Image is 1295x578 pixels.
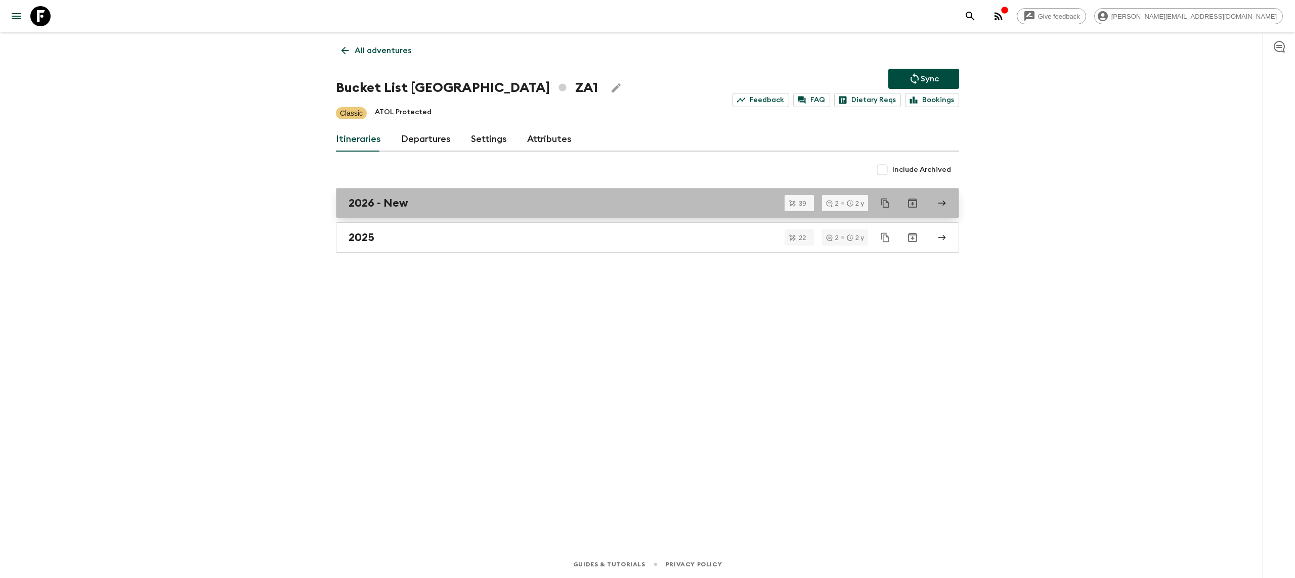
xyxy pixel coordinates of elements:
div: 2 y [847,234,864,241]
span: 22 [793,234,812,241]
p: Sync [921,73,939,85]
div: 2 y [847,200,864,207]
a: Privacy Policy [666,559,722,570]
a: Settings [471,127,507,152]
button: Duplicate [876,228,894,247]
div: 2 [826,200,838,207]
div: [PERSON_NAME][EMAIL_ADDRESS][DOMAIN_NAME] [1094,8,1283,24]
a: FAQ [793,93,830,107]
a: 2026 - New [336,188,959,218]
button: search adventures [960,6,980,26]
a: Departures [401,127,451,152]
a: 2025 [336,222,959,253]
a: Guides & Tutorials [573,559,645,570]
a: Itineraries [336,127,381,152]
h2: 2026 - New [349,197,408,210]
p: Classic [340,108,363,118]
a: Feedback [732,93,789,107]
a: Bookings [905,93,959,107]
a: Dietary Reqs [834,93,901,107]
h1: Bucket List [GEOGRAPHIC_DATA] ZA1 [336,78,598,98]
button: menu [6,6,26,26]
span: [PERSON_NAME][EMAIL_ADDRESS][DOMAIN_NAME] [1106,13,1282,20]
a: Attributes [527,127,572,152]
a: All adventures [336,40,417,61]
span: Include Archived [892,165,951,175]
a: Give feedback [1017,8,1086,24]
span: Give feedback [1032,13,1086,20]
p: ATOL Protected [375,107,431,119]
p: All adventures [355,44,411,57]
button: Edit Adventure Title [606,78,626,98]
button: Archive [902,193,923,213]
button: Sync adventure departures to the booking engine [888,69,959,89]
h2: 2025 [349,231,374,244]
button: Duplicate [876,194,894,212]
span: 39 [793,200,812,207]
div: 2 [826,234,838,241]
button: Archive [902,227,923,248]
